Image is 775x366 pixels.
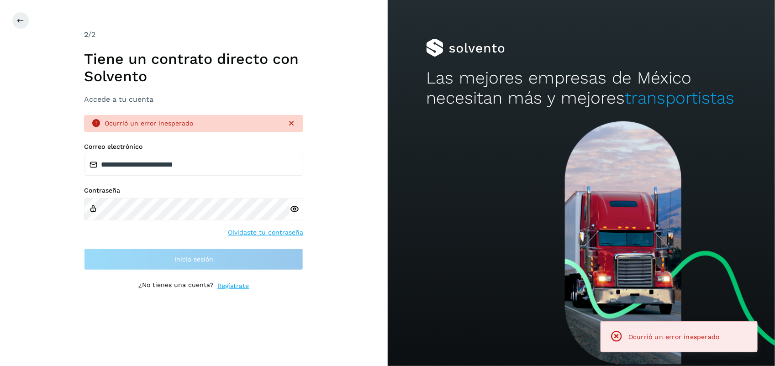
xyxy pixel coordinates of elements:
[84,248,303,270] button: Inicia sesión
[105,119,279,128] div: Ocurrió un error inesperado
[84,95,303,104] h3: Accede a tu cuenta
[174,256,213,262] span: Inicia sesión
[84,30,88,39] span: 2
[84,143,303,151] label: Correo electrónico
[628,333,719,340] span: Ocurrió un error inesperado
[84,29,303,40] div: /2
[84,187,303,194] label: Contraseña
[625,88,734,108] span: transportistas
[138,281,214,291] p: ¿No tienes una cuenta?
[124,302,263,337] iframe: reCAPTCHA
[217,281,249,291] a: Regístrate
[84,50,303,85] h1: Tiene un contrato directo con Solvento
[228,228,303,237] a: Olvidaste tu contraseña
[426,68,736,109] h2: Las mejores empresas de México necesitan más y mejores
